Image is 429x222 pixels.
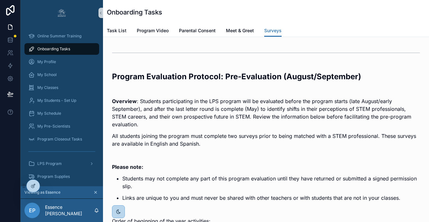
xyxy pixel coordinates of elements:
span: Online Summer Training [37,34,81,39]
span: My Profile [37,59,56,64]
a: Parental Consent [179,25,216,38]
p: Students may not complete any part of this program evaluation until they have returned or submitt... [122,175,420,190]
a: Program Supplies [24,171,99,182]
span: Viewing as Essence [24,190,61,195]
p: : Students participating in the LPS program will be evaluated before the program starts (late Aug... [112,97,420,128]
p: All students joining the program must complete two surveys prior to being matched with a STEM pro... [112,132,420,148]
p: Essence [PERSON_NAME] [45,204,94,217]
a: Program Video [137,25,169,38]
span: Task List [107,27,126,34]
span: My Pre-Scientists [37,124,70,129]
span: Meet & Greet [226,27,254,34]
a: Online Summer Training [24,30,99,42]
a: My Students - Set Up [24,95,99,106]
span: Program Video [137,27,169,34]
span: EP [29,207,35,214]
div: scrollable content [21,26,103,186]
h2: Program Evaluation Protocol: Pre-Evaluation (August/September) [112,71,420,82]
a: My Schedule [24,108,99,119]
a: Meet & Greet [226,25,254,38]
p: Links are unique to you and must never be shared with other teachers or with students that are no... [122,194,420,202]
img: App logo [57,8,67,18]
span: Program Supplies [37,174,70,179]
strong: Overview [112,98,137,104]
a: LPS Program [24,158,99,169]
span: My Schedule [37,111,61,116]
span: My School [37,72,57,77]
span: Program Closeout Tasks [37,137,82,142]
a: Program Closeout Tasks [24,133,99,145]
a: My Pre-Scientists [24,121,99,132]
strong: Please note: [112,164,143,170]
span: Surveys [264,27,282,34]
a: My Classes [24,82,99,93]
a: My School [24,69,99,81]
span: LPS Program [37,161,62,166]
a: Surveys [264,25,282,37]
h1: Onboarding Tasks [107,8,162,17]
a: Onboarding Tasks [24,43,99,55]
span: My Classes [37,85,58,90]
span: Onboarding Tasks [37,46,70,52]
span: My Students - Set Up [37,98,76,103]
span: Parental Consent [179,27,216,34]
a: My Profile [24,56,99,68]
a: Task List [107,25,126,38]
